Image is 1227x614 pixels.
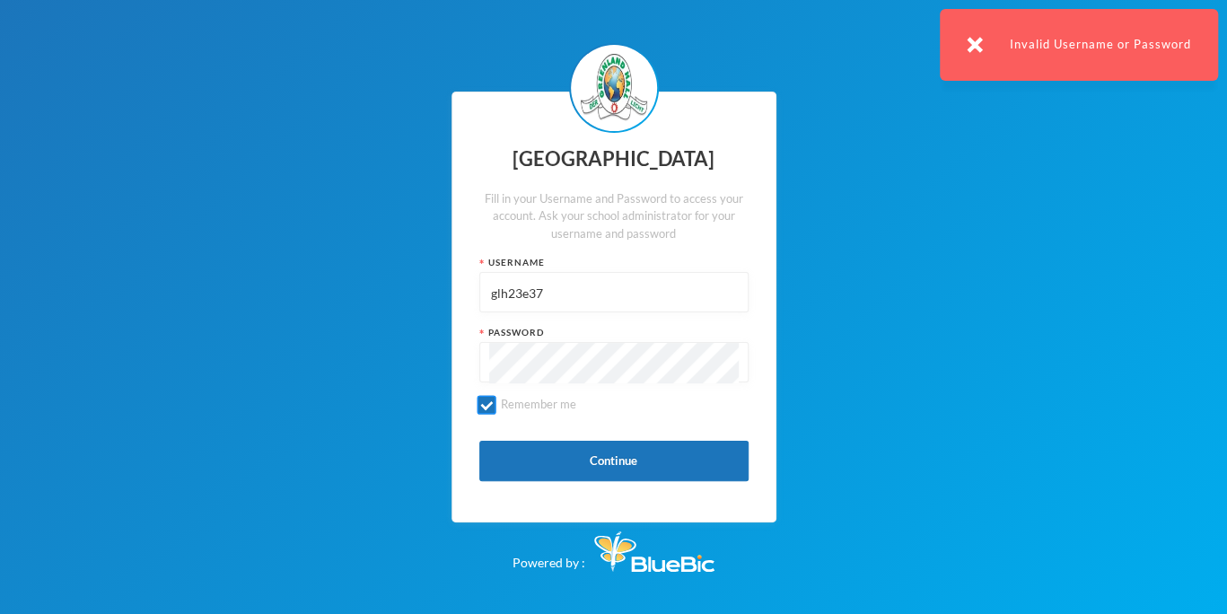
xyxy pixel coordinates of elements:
img: Bluebic [594,531,714,572]
div: Username [479,256,749,269]
div: Password [479,326,749,339]
div: Invalid Username or Password [940,9,1218,81]
button: Continue [479,441,749,481]
span: Remember me [494,397,583,411]
div: Fill in your Username and Password to access your account. Ask your school administrator for your... [479,190,749,243]
div: Powered by : [513,522,714,572]
div: [GEOGRAPHIC_DATA] [479,142,749,177]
